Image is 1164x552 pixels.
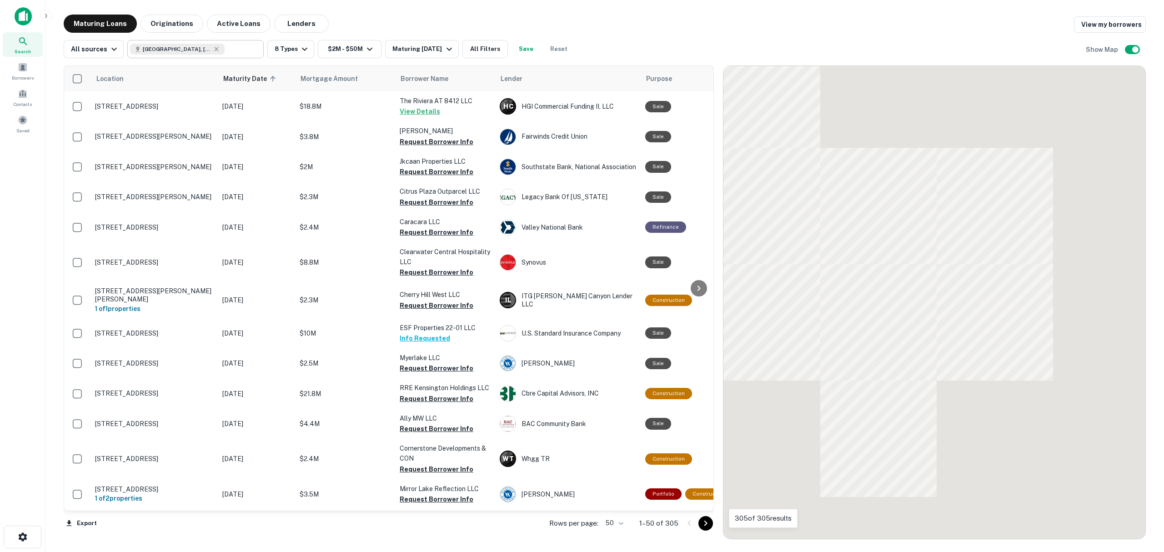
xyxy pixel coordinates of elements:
span: Maturity Date [223,73,279,84]
div: Sale [645,256,671,268]
button: Lenders [274,15,329,33]
p: [DATE] [222,101,291,111]
button: Request Borrower Info [400,227,473,238]
p: [PERSON_NAME] [400,126,491,136]
th: Maturity Date [218,66,295,91]
p: [STREET_ADDRESS] [95,420,213,428]
p: $8.8M [300,257,391,267]
p: Cornerstone Developments & CON [400,443,491,463]
p: [DATE] [222,257,291,267]
h6: 1 of 2 properties [95,493,213,503]
div: Saved [3,111,43,136]
div: Legacy Bank Of [US_STATE] [500,189,636,205]
div: Chat Widget [1119,479,1164,523]
p: $2.5M [300,358,391,368]
p: [DATE] [222,222,291,232]
button: Save your search to get updates of matches that match your search criteria. [512,40,541,58]
div: Valley National Bank [500,219,636,236]
th: Location [90,66,218,91]
p: [STREET_ADDRESS] [95,389,213,397]
p: [DATE] [222,192,291,202]
button: Export [64,517,99,530]
th: Borrower Name [395,66,495,91]
th: Mortgage Amount [295,66,395,91]
div: Sale [645,418,671,429]
button: 8 Types [267,40,314,58]
p: [DATE] [222,419,291,429]
div: Fairwinds Credit Union [500,129,636,145]
img: picture [500,416,516,432]
button: Request Borrower Info [400,136,473,147]
th: Lender [495,66,641,91]
h6: Show Map [1086,45,1119,55]
p: [DATE] [222,389,291,399]
p: 305 of 305 results [735,513,792,524]
button: All sources [64,40,124,58]
p: Rows per page: [549,518,598,529]
button: Request Borrower Info [400,300,473,311]
p: 1–50 of 305 [639,518,678,529]
div: This loan purpose was for construction [645,388,692,399]
div: Sale [645,161,671,172]
p: $2.4M [300,454,391,464]
p: $4.4M [300,419,391,429]
button: Request Borrower Info [400,393,473,404]
button: Originations [140,15,203,33]
a: Contacts [3,85,43,110]
p: [STREET_ADDRESS] [95,329,213,337]
img: picture [500,356,516,371]
img: picture [500,255,516,270]
span: Lender [501,73,522,84]
p: $2.3M [300,295,391,305]
p: [STREET_ADDRESS] [95,485,213,493]
p: The Riviera AT 8412 LLC [400,96,491,106]
button: Request Borrower Info [400,267,473,278]
p: Caracara LLC [400,217,491,227]
div: Sale [645,101,671,112]
div: 0 [723,66,1145,539]
img: picture [500,159,516,175]
div: HGI Commercial Funding II, LLC [500,98,636,115]
p: [STREET_ADDRESS][PERSON_NAME][PERSON_NAME] [95,287,213,303]
span: Purpose [646,73,672,84]
p: Clearwater Central Hospitality LLC [400,247,491,267]
button: Reset [544,40,573,58]
p: H C [503,102,513,111]
p: W T [502,454,513,464]
p: [STREET_ADDRESS][PERSON_NAME] [95,163,213,171]
p: $2M [300,162,391,172]
button: View Details [400,106,440,117]
div: This loan purpose was for construction [645,295,692,306]
p: $2.3M [300,192,391,202]
button: Request Borrower Info [400,197,473,208]
button: Info Requested [400,333,450,344]
p: [DATE] [222,328,291,338]
div: [PERSON_NAME] [500,355,636,371]
button: Request Borrower Info [400,166,473,177]
p: [DATE] [222,489,291,499]
img: picture [500,487,516,502]
div: Sale [645,191,671,203]
div: Synovus [500,254,636,271]
p: $10M [300,328,391,338]
div: BAC Community Bank [500,416,636,432]
a: Borrowers [3,59,43,83]
a: View my borrowers [1074,16,1146,33]
div: Search [3,32,43,57]
p: [STREET_ADDRESS] [95,223,213,231]
div: 50 [602,517,625,530]
img: picture [500,326,516,341]
p: [DATE] [222,132,291,142]
div: [PERSON_NAME] [500,486,636,502]
p: $3.8M [300,132,391,142]
button: $2M - $50M [318,40,381,58]
p: Ally MW LLC [400,413,491,423]
span: Location [96,73,124,84]
span: Borrowers [12,74,34,81]
span: [GEOGRAPHIC_DATA], [GEOGRAPHIC_DATA], [GEOGRAPHIC_DATA] [143,45,211,53]
div: Sale [645,327,671,339]
button: Request Borrower Info [400,494,473,505]
span: Borrower Name [401,73,448,84]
